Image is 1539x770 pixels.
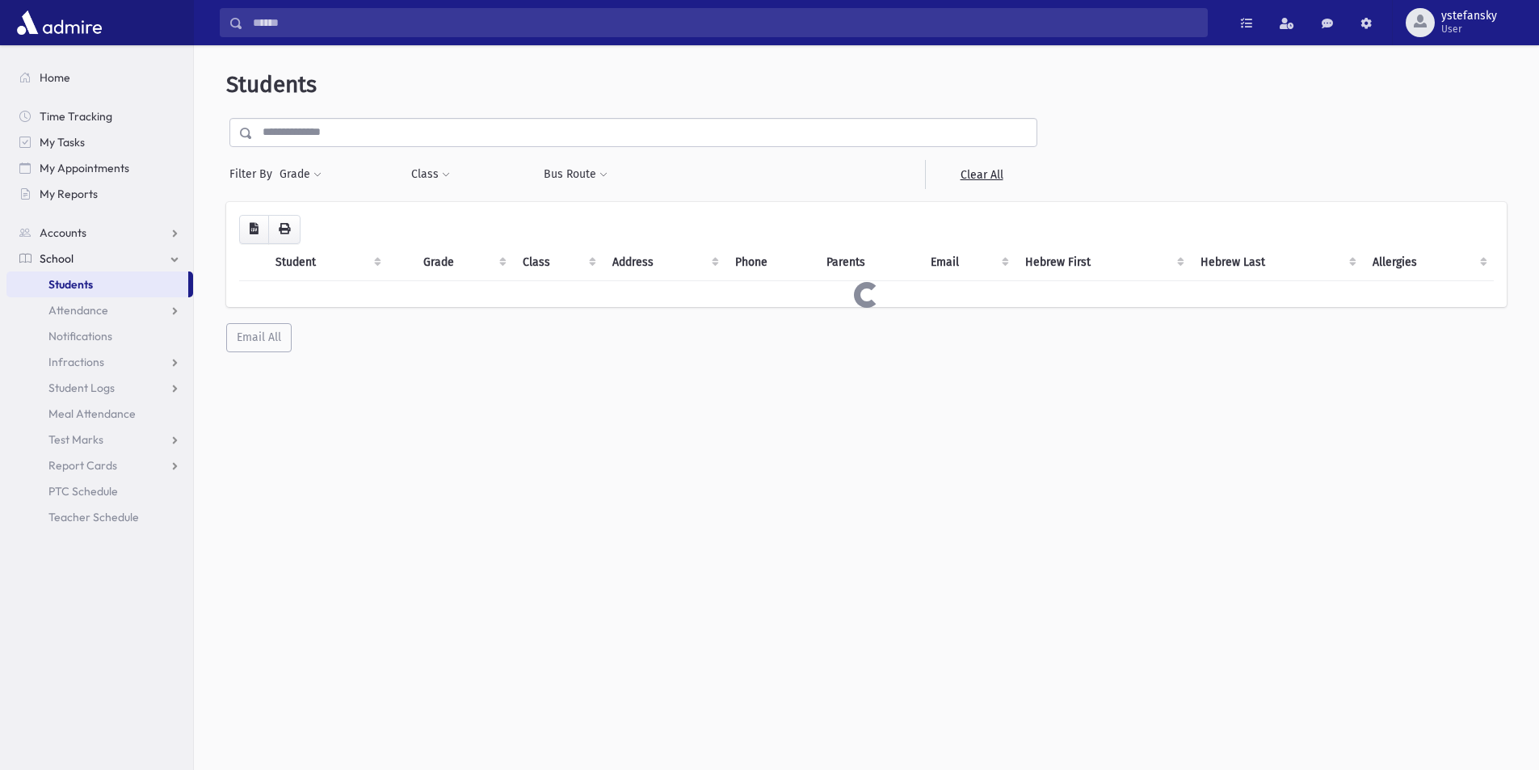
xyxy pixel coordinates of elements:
[226,71,317,98] span: Students
[40,70,70,85] span: Home
[40,187,98,201] span: My Reports
[1191,244,1364,281] th: Hebrew Last
[410,160,451,189] button: Class
[226,323,292,352] button: Email All
[6,427,193,452] a: Test Marks
[40,135,85,149] span: My Tasks
[414,244,512,281] th: Grade
[6,271,188,297] a: Students
[229,166,279,183] span: Filter By
[48,355,104,369] span: Infractions
[543,160,608,189] button: Bus Route
[1441,23,1497,36] span: User
[48,406,136,421] span: Meal Attendance
[1015,244,1190,281] th: Hebrew First
[239,215,269,244] button: CSV
[6,349,193,375] a: Infractions
[6,103,193,129] a: Time Tracking
[48,329,112,343] span: Notifications
[1441,10,1497,23] span: ystefansky
[6,375,193,401] a: Student Logs
[48,277,93,292] span: Students
[243,8,1207,37] input: Search
[40,161,129,175] span: My Appointments
[268,215,301,244] button: Print
[6,452,193,478] a: Report Cards
[6,401,193,427] a: Meal Attendance
[6,155,193,181] a: My Appointments
[6,65,193,90] a: Home
[48,484,118,499] span: PTC Schedule
[6,129,193,155] a: My Tasks
[6,246,193,271] a: School
[48,458,117,473] span: Report Cards
[921,244,1015,281] th: Email
[6,504,193,530] a: Teacher Schedule
[48,381,115,395] span: Student Logs
[6,297,193,323] a: Attendance
[48,510,139,524] span: Teacher Schedule
[13,6,106,39] img: AdmirePro
[40,109,112,124] span: Time Tracking
[266,244,388,281] th: Student
[6,181,193,207] a: My Reports
[6,323,193,349] a: Notifications
[6,220,193,246] a: Accounts
[603,244,725,281] th: Address
[6,478,193,504] a: PTC Schedule
[725,244,817,281] th: Phone
[48,303,108,318] span: Attendance
[513,244,603,281] th: Class
[48,432,103,447] span: Test Marks
[925,160,1037,189] a: Clear All
[1363,244,1494,281] th: Allergies
[817,244,921,281] th: Parents
[40,251,74,266] span: School
[279,160,322,189] button: Grade
[40,225,86,240] span: Accounts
